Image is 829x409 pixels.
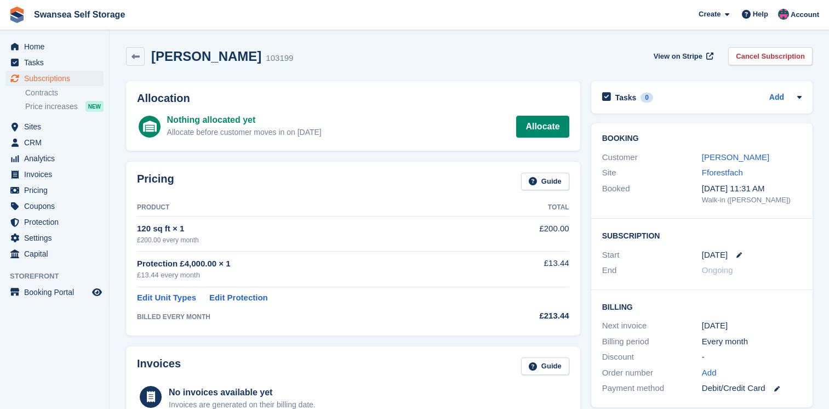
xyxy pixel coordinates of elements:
div: Nothing allocated yet [167,113,322,127]
div: £200.00 every month [137,235,489,245]
div: No invoices available yet [169,386,316,399]
div: Debit/Credit Card [702,382,802,395]
span: Pricing [24,183,90,198]
h2: Booking [602,134,802,143]
a: menu [5,230,104,246]
a: Cancel Subscription [728,47,813,65]
a: menu [5,135,104,150]
a: menu [5,183,104,198]
a: [PERSON_NAME] [702,152,769,162]
a: menu [5,151,104,166]
div: Billing period [602,336,702,348]
span: CRM [24,135,90,150]
span: Protection [24,214,90,230]
div: Order number [602,367,702,379]
div: Start [602,249,702,262]
h2: Allocation [137,92,569,105]
div: 0 [641,93,653,103]
h2: Subscription [602,230,802,241]
span: Subscriptions [24,71,90,86]
th: Product [137,199,489,217]
div: Payment method [602,382,702,395]
a: Guide [521,357,569,376]
div: [DATE] [702,320,802,332]
a: Fforestfach [702,168,743,177]
span: Create [699,9,721,20]
a: menu [5,55,104,70]
div: £213.44 [489,310,569,322]
div: Protection £4,000.00 × 1 [137,258,489,270]
span: Home [24,39,90,54]
a: Edit Protection [209,292,268,304]
span: Coupons [24,198,90,214]
div: - [702,351,802,363]
a: menu [5,214,104,230]
div: NEW [85,101,104,112]
a: menu [5,39,104,54]
a: Add [702,367,717,379]
span: Tasks [24,55,90,70]
h2: Invoices [137,357,181,376]
a: Allocate [516,116,569,138]
span: Capital [24,246,90,262]
a: Contracts [25,88,104,98]
div: Allocate before customer moves in on [DATE] [167,127,322,138]
a: menu [5,198,104,214]
span: Ongoing [702,265,733,275]
span: Invoices [24,167,90,182]
td: £13.44 [489,251,569,287]
img: Paul Davies [778,9,789,20]
div: 120 sq ft × 1 [137,223,489,235]
img: stora-icon-8386f47178a22dfd0bd8f6a31ec36ba5ce8667c1dd55bd0f319d3a0aa187defe.svg [9,7,25,23]
span: Help [753,9,768,20]
div: [DATE] 11:31 AM [702,183,802,195]
time: 2025-08-26 00:00:00 UTC [702,249,728,262]
span: View on Stripe [654,51,702,62]
a: Swansea Self Storage [30,5,129,24]
span: Price increases [25,101,78,112]
a: Preview store [90,286,104,299]
span: Sites [24,119,90,134]
span: Account [791,9,819,20]
div: Next invoice [602,320,702,332]
span: Booking Portal [24,285,90,300]
a: menu [5,246,104,262]
div: BILLED EVERY MONTH [137,312,489,322]
h2: Pricing [137,173,174,191]
a: View on Stripe [649,47,716,65]
div: Walk-in ([PERSON_NAME]) [702,195,802,206]
a: menu [5,71,104,86]
a: Guide [521,173,569,191]
div: Site [602,167,702,179]
h2: Billing [602,301,802,312]
a: Add [769,92,784,104]
div: Booked [602,183,702,206]
div: 103199 [266,52,293,65]
td: £200.00 [489,217,569,251]
span: Settings [24,230,90,246]
div: Every month [702,336,802,348]
span: Storefront [10,271,109,282]
div: Discount [602,351,702,363]
span: Analytics [24,151,90,166]
a: Edit Unit Types [137,292,196,304]
a: menu [5,167,104,182]
h2: Tasks [615,93,637,103]
a: menu [5,119,104,134]
h2: [PERSON_NAME] [151,49,261,64]
th: Total [489,199,569,217]
a: Price increases NEW [25,100,104,112]
div: Customer [602,151,702,164]
div: £13.44 every month [137,270,489,281]
a: menu [5,285,104,300]
div: End [602,264,702,277]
